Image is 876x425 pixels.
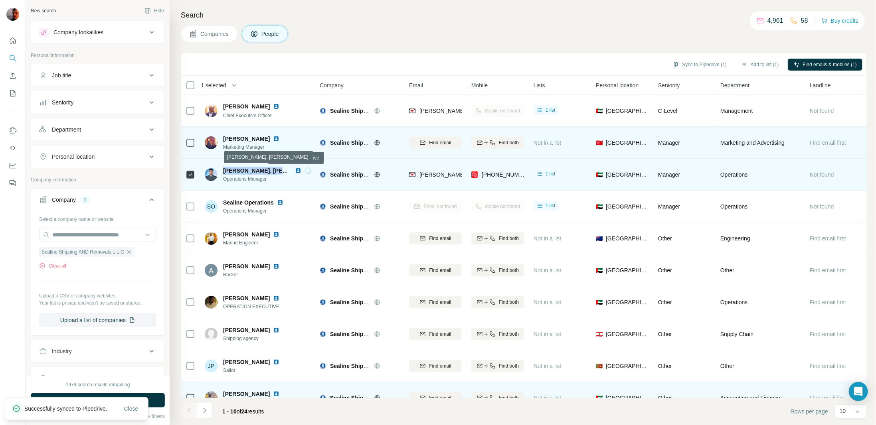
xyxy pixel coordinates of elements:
span: [PERSON_NAME] [223,262,270,270]
p: 4,961 [767,16,783,26]
span: OPERATION EXECUTIVE [223,303,289,310]
span: Sealine Shipping AND Removals L.L.C [330,171,432,178]
span: [PERSON_NAME] [223,294,270,302]
img: Logo of Sealine Shipping AND Removals L.L.C [320,108,326,114]
span: Other [720,362,734,370]
img: Logo of Sealine Shipping AND Removals L.L.C [320,235,326,242]
span: Sealine Shipping AND Removals L.L.C [330,363,432,369]
span: Find email [429,299,451,306]
button: Find both [471,328,524,340]
span: Find email [429,394,451,401]
span: Management [720,107,753,115]
span: [GEOGRAPHIC_DATA] [606,298,649,306]
button: Find email [409,296,462,308]
button: Hide [139,5,170,17]
span: 🇳🇿 [596,234,603,242]
button: Sync to Pipedrive (1) [667,59,732,71]
button: Job title [31,66,164,85]
div: Open Intercom Messenger [849,382,868,401]
button: Upload a list of companies [39,313,156,327]
span: Find email first [810,395,846,401]
p: Company information [31,176,165,183]
span: Not in a list [534,140,561,146]
span: Find email [429,267,451,274]
span: 🇦🇪 [596,107,603,115]
span: Sealine Shipping AND Removals L.L.C [330,108,432,114]
span: Operations [720,171,747,179]
span: [GEOGRAPHIC_DATA] [606,330,649,338]
span: [GEOGRAPHIC_DATA] [606,266,649,274]
span: [GEOGRAPHIC_DATA] [606,171,649,179]
span: Find email first [810,363,846,369]
span: Manager [658,140,680,146]
button: Dashboard [6,158,19,173]
img: LinkedIn logo [273,359,279,365]
span: [PHONE_NUMBER] [482,171,532,178]
button: Seniority [31,93,164,112]
span: [PERSON_NAME] [223,135,270,143]
span: 🇦🇪 [596,203,603,211]
span: Marketing and Advertising [720,139,785,147]
img: Avatar [205,296,218,309]
span: [GEOGRAPHIC_DATA] [606,139,649,147]
div: Company [52,196,76,204]
img: Avatar [205,264,218,277]
span: Personal location [596,81,639,89]
div: SO [205,200,218,213]
button: Search [6,51,19,65]
span: Marketing Manager [223,144,289,151]
button: HQ location [31,369,164,388]
span: Operations [720,203,747,211]
span: Not found [810,171,834,178]
span: Find both [499,362,519,370]
div: Department [52,126,81,134]
button: Find email [409,392,462,404]
span: Other [658,395,672,401]
span: Find email first [810,267,846,273]
span: Shipping agency [223,335,289,342]
span: Close [124,405,138,413]
button: Use Surfe API [6,141,19,155]
span: Operations [720,298,747,306]
span: Find both [499,267,519,274]
div: New search [31,7,56,14]
span: Sealine Shipping AND Removals L.L.C [330,203,432,210]
span: Find email [429,331,451,338]
span: Supply Chain [720,330,753,338]
span: 🇦🇪 [596,171,603,179]
div: Personal location [52,153,95,161]
img: Logo of Sealine Shipping AND Removals L.L.C [320,140,326,146]
h4: Search [181,10,866,21]
button: Quick start [6,33,19,48]
button: Company lookalikes [31,23,164,42]
span: Find both [499,299,519,306]
img: LinkedIn logo [273,136,279,142]
span: Seniority [658,81,680,89]
span: 1 list [546,170,556,177]
span: 🇦🇪 [596,266,603,274]
span: Not in a list [534,235,561,242]
img: LinkedIn logo [277,199,283,206]
div: Select a company name or website [39,212,156,223]
span: Sealine Shipping AND Removals L.L.C [330,267,432,273]
span: Find email first [810,299,846,305]
div: Company lookalikes [53,28,103,36]
span: Find both [499,331,519,338]
button: Company1 [31,190,164,212]
img: Logo of Sealine Shipping AND Removals L.L.C [320,267,326,273]
span: [PERSON_NAME]. [PERSON_NAME] [223,167,320,174]
span: Not in a list [534,267,561,273]
button: Enrich CSV [6,69,19,83]
button: Find emails & mobiles (1) [788,59,862,71]
div: Industry [52,347,72,355]
img: Avatar [205,104,218,117]
button: Find both [471,392,524,404]
img: Logo of Sealine Shipping AND Removals L.L.C [320,203,326,210]
div: Seniority [52,98,73,106]
span: 1 list [546,202,556,209]
p: Successfully synced to Pipedrive. [24,405,114,413]
span: Manager [658,171,680,178]
span: [PERSON_NAME] [223,390,270,398]
img: LinkedIn logo [273,295,279,301]
span: 🇱🇰 [596,362,603,370]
